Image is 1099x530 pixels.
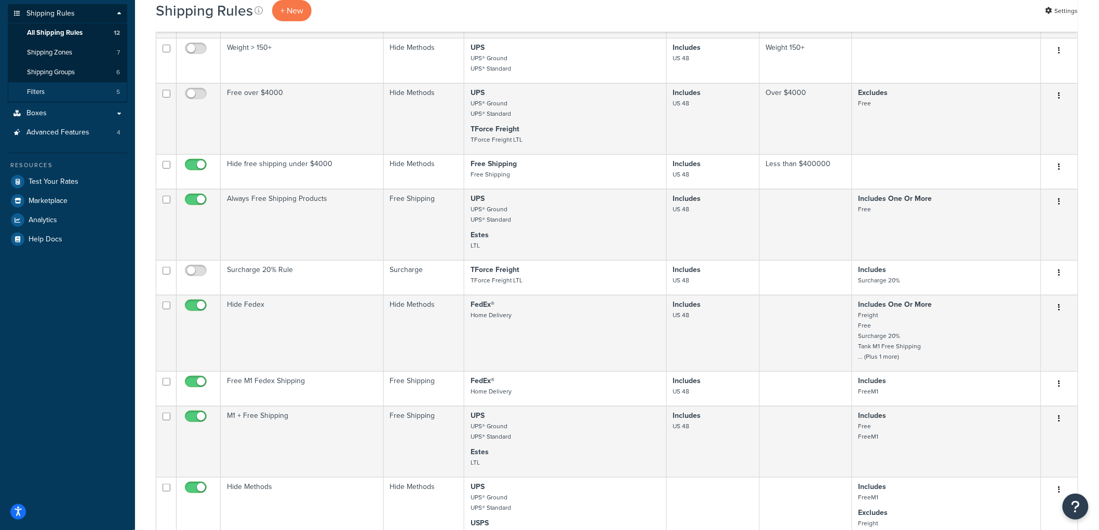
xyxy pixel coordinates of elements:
a: Settings [1046,4,1078,18]
td: Less than $400000 [760,154,852,189]
li: Filters [8,83,127,102]
li: Shipping Zones [8,43,127,62]
span: Filters [27,88,45,97]
strong: TForce Freight [471,124,519,134]
small: UPS® Ground UPS® Standard [471,205,511,224]
td: Over $4000 [760,83,852,154]
small: UPS® Ground UPS® Standard [471,493,511,512]
small: US 48 [673,53,690,63]
small: FreeM1 [859,387,879,396]
span: Boxes [26,109,47,118]
small: US 48 [673,422,690,431]
strong: Includes [673,193,701,204]
a: Marketplace [8,192,127,210]
span: Marketplace [29,197,68,206]
td: Weight 150+ [760,38,852,83]
small: FreeM1 [859,493,879,502]
strong: Excludes [859,507,888,518]
strong: UPS [471,481,485,492]
a: Advanced Features 4 [8,123,127,142]
li: All Shipping Rules [8,23,127,43]
span: Test Your Rates [29,178,78,186]
strong: FedEx® [471,299,494,310]
strong: Includes [859,410,887,421]
span: Shipping Rules [26,9,75,18]
td: Free Shipping [384,189,465,260]
small: Free [859,205,872,214]
strong: UPS [471,87,485,98]
a: Filters 5 [8,83,127,102]
li: Shipping Groups [8,63,127,82]
strong: Includes [859,375,887,386]
span: Advanced Features [26,128,89,137]
strong: Free Shipping [471,158,517,169]
strong: Includes [673,264,701,275]
span: Analytics [29,216,57,225]
small: Free [859,99,872,108]
td: Surcharge [384,260,465,295]
td: Hide Methods [384,295,465,371]
small: Home Delivery [471,310,512,320]
strong: Includes [673,375,701,386]
small: Free FreeM1 [859,422,879,441]
small: US 48 [673,99,690,108]
td: Hide Methods [384,38,465,83]
a: Help Docs [8,230,127,249]
span: Shipping Groups [27,68,75,77]
span: 12 [114,29,120,37]
small: Surcharge 20% [859,276,901,285]
small: Home Delivery [471,387,512,396]
strong: Includes [673,299,701,310]
td: Free over $4000 [221,83,384,154]
td: Hide Methods [384,154,465,189]
strong: UPS [471,193,485,204]
span: 6 [116,68,120,77]
small: US 48 [673,310,690,320]
a: Boxes [8,104,127,123]
td: Surcharge 20% Rule [221,260,384,295]
strong: Includes [673,42,701,53]
small: US 48 [673,276,690,285]
td: Free M1 Fedex Shipping [221,371,384,406]
li: Advanced Features [8,123,127,142]
strong: UPS [471,410,485,421]
small: TForce Freight LTL [471,135,522,144]
small: TForce Freight LTL [471,276,522,285]
td: Hide Methods [384,83,465,154]
span: 5 [116,88,120,97]
strong: TForce Freight [471,264,519,275]
strong: Includes [673,410,701,421]
td: Hide Fedex [221,295,384,371]
a: Shipping Groups 6 [8,63,127,82]
small: UPS® Ground UPS® Standard [471,99,511,118]
a: Test Your Rates [8,172,127,191]
small: US 48 [673,387,690,396]
span: Shipping Zones [27,48,72,57]
span: All Shipping Rules [27,29,83,37]
button: Open Resource Center [1063,494,1089,520]
strong: Includes One Or More [859,299,932,310]
li: Shipping Rules [8,4,127,103]
strong: Includes [673,158,701,169]
strong: Includes [859,264,887,275]
small: LTL [471,458,480,467]
td: Weight > 150+ [221,38,384,83]
small: LTL [471,241,480,250]
a: Shipping Rules [8,4,127,23]
small: Free Shipping [471,170,510,179]
h1: Shipping Rules [156,1,253,21]
td: Free Shipping [384,406,465,477]
strong: Includes One Or More [859,193,932,204]
small: UPS® Ground UPS® Standard [471,53,511,73]
small: UPS® Ground UPS® Standard [471,422,511,441]
strong: FedEx® [471,375,494,386]
strong: Estes [471,446,489,457]
span: Help Docs [29,235,62,244]
a: Analytics [8,211,127,229]
a: All Shipping Rules 12 [8,23,127,43]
